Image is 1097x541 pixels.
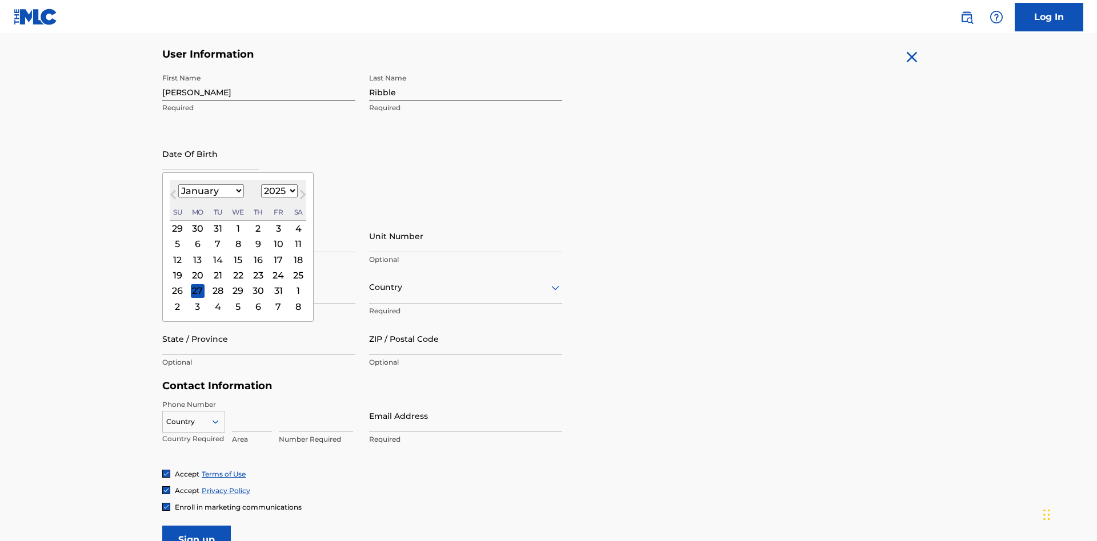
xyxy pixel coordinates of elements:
div: Choose Wednesday, January 8th, 2025 [231,237,245,251]
p: Optional [369,357,562,368]
span: Accept [175,486,199,495]
div: Help [985,6,1008,29]
div: Choose Saturday, January 18th, 2025 [291,253,305,267]
div: Choose Monday, January 20th, 2025 [191,268,205,282]
div: Choose Wednesday, January 22nd, 2025 [231,268,245,282]
div: Choose Monday, January 6th, 2025 [191,237,205,251]
img: checkbox [163,487,170,494]
div: Choose Tuesday, January 28th, 2025 [211,284,225,298]
div: Choose Thursday, January 16th, 2025 [251,253,265,267]
div: Choose Friday, January 17th, 2025 [271,253,285,267]
div: Choose Saturday, January 25th, 2025 [291,268,305,282]
p: Optional [369,255,562,265]
span: Enroll in marketing communications [175,503,302,511]
div: Choose Monday, February 3rd, 2025 [191,300,205,313]
img: checkbox [163,470,170,477]
div: Choose Thursday, January 2nd, 2025 [251,221,265,235]
div: Tuesday [211,205,225,219]
div: Choose Sunday, January 19th, 2025 [171,268,185,282]
div: Choose Sunday, January 5th, 2025 [171,237,185,251]
iframe: Chat Widget [1040,486,1097,541]
div: Friday [271,205,285,219]
div: Choose Sunday, December 29th, 2024 [171,221,185,235]
p: Number Required [279,434,353,445]
h5: User Information [162,48,562,61]
h5: Personal Address [162,207,935,220]
div: Choose Monday, December 30th, 2024 [191,221,205,235]
div: Choose Friday, January 10th, 2025 [271,237,285,251]
span: Accept [175,470,199,478]
div: Drag [1043,498,1050,532]
a: Public Search [955,6,978,29]
div: Choose Thursday, January 23rd, 2025 [251,268,265,282]
div: Choose Saturday, January 11th, 2025 [291,237,305,251]
div: Choose Saturday, February 8th, 2025 [291,300,305,313]
div: Choose Date [162,172,314,322]
div: Choose Friday, January 31st, 2025 [271,284,285,298]
div: Choose Thursday, January 9th, 2025 [251,237,265,251]
a: Terms of Use [202,470,246,478]
div: Choose Tuesday, December 31st, 2024 [211,221,225,235]
p: Area [232,434,272,445]
div: Wednesday [231,205,245,219]
div: Choose Tuesday, January 21st, 2025 [211,268,225,282]
div: Sunday [171,205,185,219]
div: Choose Saturday, February 1st, 2025 [291,284,305,298]
button: Next Month [294,188,312,206]
button: Previous Month [164,188,182,206]
div: Choose Wednesday, February 5th, 2025 [231,300,245,313]
p: Required [162,103,355,113]
div: Choose Wednesday, January 15th, 2025 [231,253,245,267]
div: Choose Sunday, February 2nd, 2025 [171,300,185,313]
div: Choose Wednesday, January 1st, 2025 [231,221,245,235]
img: close [903,48,921,66]
img: checkbox [163,503,170,510]
div: Thursday [251,205,265,219]
div: Choose Monday, January 13th, 2025 [191,253,205,267]
div: Choose Thursday, February 6th, 2025 [251,300,265,313]
img: help [990,10,1003,24]
div: Choose Saturday, January 4th, 2025 [291,221,305,235]
div: Choose Tuesday, January 14th, 2025 [211,253,225,267]
div: Choose Monday, January 27th, 2025 [191,284,205,298]
p: Required [369,306,562,316]
a: Privacy Policy [202,486,250,495]
div: Choose Friday, January 3rd, 2025 [271,221,285,235]
p: Country Required [162,434,225,444]
div: Monday [191,205,205,219]
div: Choose Friday, January 24th, 2025 [271,268,285,282]
div: Choose Thursday, January 30th, 2025 [251,284,265,298]
div: Choose Tuesday, February 4th, 2025 [211,300,225,313]
div: Choose Tuesday, January 7th, 2025 [211,237,225,251]
div: Choose Friday, February 7th, 2025 [271,300,285,313]
div: Choose Sunday, January 26th, 2025 [171,284,185,298]
p: Required [369,434,562,445]
div: Choose Wednesday, January 29th, 2025 [231,284,245,298]
p: Optional [162,357,355,368]
a: Log In [1015,3,1083,31]
p: Required [369,103,562,113]
img: MLC Logo [14,9,58,25]
img: search [960,10,974,24]
h5: Contact Information [162,379,562,393]
div: Month January, 2025 [170,221,306,314]
div: Choose Sunday, January 12th, 2025 [171,253,185,267]
div: Saturday [291,205,305,219]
